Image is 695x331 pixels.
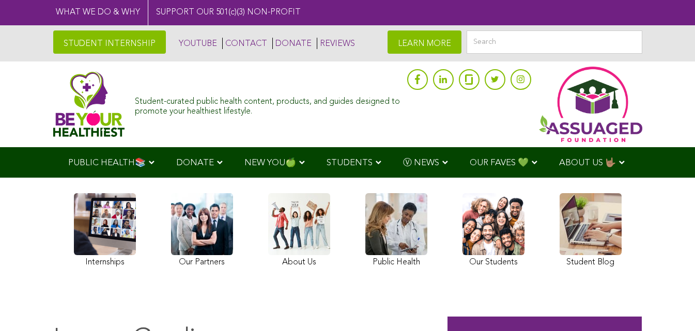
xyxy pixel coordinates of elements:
[388,30,461,54] a: LEARN MORE
[53,147,642,178] div: Navigation Menu
[559,159,616,167] span: ABOUT US 🤟🏽
[539,67,642,142] img: Assuaged App
[244,159,296,167] span: NEW YOU🍏
[68,159,146,167] span: PUBLIC HEALTH📚
[403,159,439,167] span: Ⓥ NEWS
[327,159,373,167] span: STUDENTS
[470,159,529,167] span: OUR FAVES 💚
[317,38,355,49] a: REVIEWS
[467,30,642,54] input: Search
[176,38,217,49] a: YOUTUBE
[222,38,267,49] a: CONTACT
[176,159,214,167] span: DONATE
[643,281,695,331] iframe: Chat Widget
[53,30,166,54] a: STUDENT INTERNSHIP
[135,92,401,117] div: Student-curated public health content, products, and guides designed to promote your healthiest l...
[465,74,472,85] img: glassdoor
[272,38,312,49] a: DONATE
[53,71,125,137] img: Assuaged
